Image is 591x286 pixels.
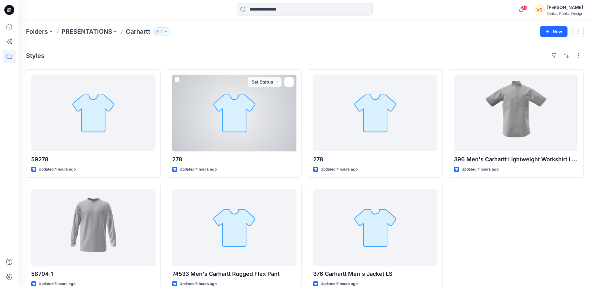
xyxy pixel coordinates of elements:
[26,52,45,59] h4: Styles
[172,75,296,151] a: 278
[454,75,578,151] a: 396 Men's Carhartt Lightweight Workshirt LS/SS
[180,166,217,173] p: Updated 4 hours ago
[31,270,155,278] p: 58704_1
[172,155,296,164] p: 278
[534,4,545,15] div: VS
[313,270,437,278] p: 376 Carhartt Men's Jacket LS
[454,155,578,164] p: 396 Men's Carhartt Lightweight Workshirt LS/SS
[126,27,150,36] p: Carhartt
[521,5,528,10] span: 34
[62,27,112,36] a: PRESENTATIONS
[172,270,296,278] p: 74533 Men's Carhartt Rugged Flex Pant
[26,27,48,36] a: Folders
[160,28,163,35] p: 4
[313,75,437,151] a: 278
[31,75,155,151] a: 59278
[39,166,76,173] p: Updated 4 hours ago
[461,166,499,173] p: Updated 4 hours ago
[540,26,568,37] button: New
[172,189,296,266] a: 74533 Men's Carhartt Rugged Flex Pant
[153,27,171,36] button: 4
[31,189,155,266] a: 58704_1
[547,4,583,11] div: [PERSON_NAME]
[547,11,583,16] div: Cintas Rental Design
[321,166,358,173] p: Updated 4 hours ago
[313,155,437,164] p: 278
[313,189,437,266] a: 376 Carhartt Men's Jacket LS
[31,155,155,164] p: 59278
